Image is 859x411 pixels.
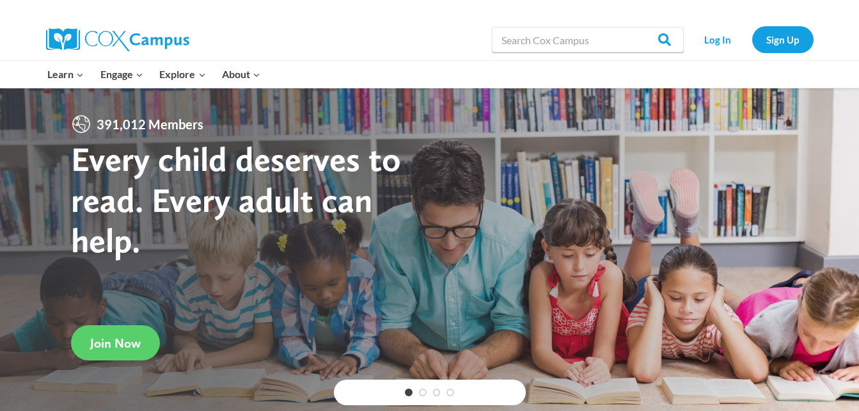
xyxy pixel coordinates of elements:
strong: Every child deserves to read. Every adult can help. [71,138,401,261]
span: Learn [47,66,84,83]
span: 391,012 Members [91,114,209,134]
a: 1 [405,389,413,396]
a: 3 [433,389,441,396]
nav: Secondary Navigation [690,26,814,52]
nav: Primary Navigation [40,61,269,88]
a: Sign Up [752,26,814,52]
a: Log In [690,26,746,52]
span: Join Now [90,335,141,351]
a: 2 [419,389,427,396]
a: 4 [446,389,454,396]
span: About [222,66,260,83]
a: Join Now [71,325,160,360]
span: Explore [159,66,205,83]
img: Cox Campus [46,28,189,51]
input: Search Cox Campus [492,27,684,52]
span: Engage [100,66,143,83]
